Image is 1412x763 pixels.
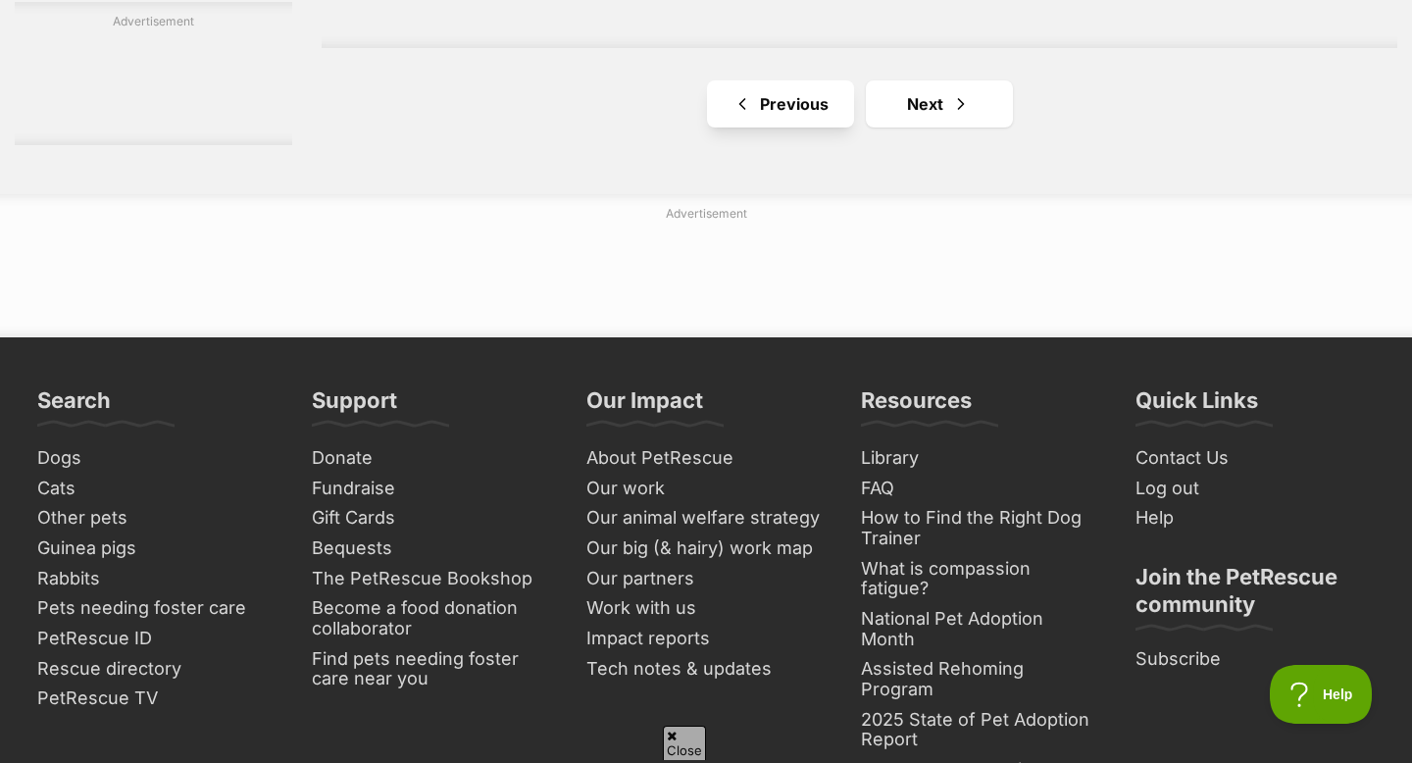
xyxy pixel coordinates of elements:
[853,554,1108,604] a: What is compassion fatigue?
[1128,474,1383,504] a: Log out
[322,80,1397,127] nav: Pagination
[29,593,284,624] a: Pets needing foster care
[304,534,559,564] a: Bequests
[1135,563,1375,630] h3: Join the PetRescue community
[1135,386,1258,426] h3: Quick Links
[304,593,559,643] a: Become a food donation collaborator
[29,624,284,654] a: PetRescue ID
[29,443,284,474] a: Dogs
[579,503,833,534] a: Our animal welfare strategy
[853,705,1108,755] a: 2025 State of Pet Adoption Report
[579,654,833,685] a: Tech notes & updates
[1128,644,1383,675] a: Subscribe
[1270,665,1373,724] iframe: Help Scout Beacon - Open
[579,564,833,594] a: Our partners
[853,654,1108,704] a: Assisted Rehoming Program
[304,474,559,504] a: Fundraise
[853,503,1108,553] a: How to Find the Right Dog Trainer
[312,386,397,426] h3: Support
[861,386,972,426] h3: Resources
[1128,443,1383,474] a: Contact Us
[304,644,559,694] a: Find pets needing foster care near you
[853,604,1108,654] a: National Pet Adoption Month
[29,474,284,504] a: Cats
[579,474,833,504] a: Our work
[579,534,833,564] a: Our big (& hairy) work map
[853,443,1108,474] a: Library
[15,2,292,145] div: Advertisement
[579,443,833,474] a: About PetRescue
[853,474,1108,504] a: FAQ
[29,654,284,685] a: Rescue directory
[663,726,706,760] span: Close
[304,564,559,594] a: The PetRescue Bookshop
[37,386,111,426] h3: Search
[579,624,833,654] a: Impact reports
[304,503,559,534] a: Gift Cards
[1128,503,1383,534] a: Help
[29,564,284,594] a: Rabbits
[304,443,559,474] a: Donate
[707,80,854,127] a: Previous page
[29,503,284,534] a: Other pets
[29,684,284,714] a: PetRescue TV
[579,593,833,624] a: Work with us
[29,534,284,564] a: Guinea pigs
[866,80,1013,127] a: Next page
[586,386,703,426] h3: Our Impact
